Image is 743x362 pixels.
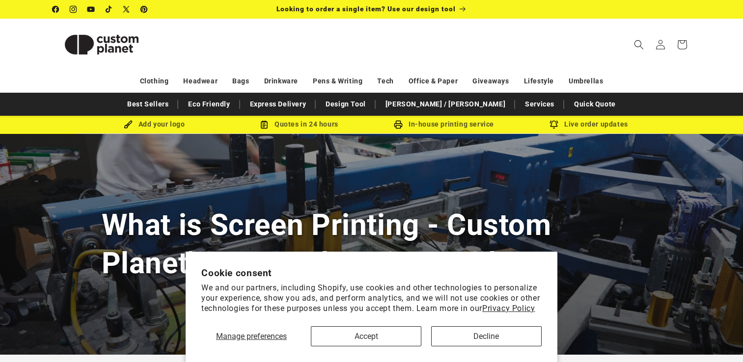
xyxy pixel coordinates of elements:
span: Looking to order a single item? Use our design tool [276,5,456,13]
a: Best Sellers [122,96,173,113]
a: Headwear [183,73,218,90]
h2: Cookie consent [201,267,542,279]
img: Custom Planet [53,23,151,67]
a: Custom Planet [49,19,154,70]
a: Pens & Writing [313,73,362,90]
a: Office & Paper [409,73,458,90]
img: Brush Icon [124,120,133,129]
a: Express Delivery [245,96,311,113]
p: We and our partners, including Shopify, use cookies and other technologies to personalize your ex... [201,283,542,313]
img: In-house printing [394,120,403,129]
h1: What is Screen Printing - Custom Planet's Comprehensive Guide [102,206,642,282]
img: Order updates [550,120,558,129]
button: Decline [431,326,542,346]
img: Order Updates Icon [260,120,269,129]
a: Design Tool [321,96,371,113]
span: Manage preferences [216,332,287,341]
a: Umbrellas [569,73,603,90]
button: Manage preferences [201,326,301,346]
a: Giveaways [472,73,509,90]
a: [PERSON_NAME] / [PERSON_NAME] [381,96,510,113]
a: Clothing [140,73,169,90]
a: Eco Friendly [183,96,235,113]
a: Drinkware [264,73,298,90]
div: Live order updates [517,118,661,130]
a: Privacy Policy [482,304,535,313]
div: Quotes in 24 hours [227,118,372,130]
a: Quick Quote [569,96,621,113]
a: Bags [232,73,249,90]
a: Services [520,96,559,113]
div: In-house printing service [372,118,517,130]
a: Tech [377,73,393,90]
button: Accept [311,326,421,346]
summary: Search [628,34,650,55]
a: Lifestyle [524,73,554,90]
div: Add your logo [82,118,227,130]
